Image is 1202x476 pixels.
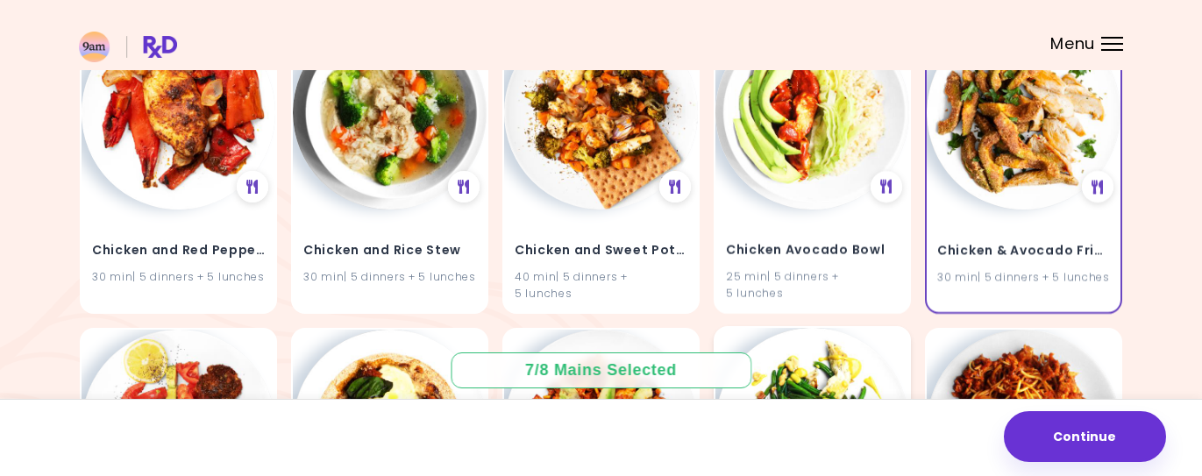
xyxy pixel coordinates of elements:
h4: Chicken and Red Pepper Tray Bake [92,237,265,265]
h4: Chicken and Sweet Potato Tray Bake [515,237,687,265]
div: See Meal Plan [237,171,268,202]
div: 7 / 8 Mains Selected [513,359,690,381]
div: See Meal Plan [448,171,480,202]
div: 30 min | 5 dinners + 5 lunches [937,267,1110,284]
div: 40 min | 5 dinners + 5 lunches [515,267,687,301]
div: 30 min | 5 dinners + 5 lunches [92,267,265,284]
div: See Meal Plan [1082,171,1113,202]
div: See Meal Plan [871,171,902,202]
img: RxDiet [79,32,177,62]
div: 30 min | 5 dinners + 5 lunches [303,267,476,284]
div: 25 min | 5 dinners + 5 lunches [726,267,899,301]
span: Menu [1050,36,1095,52]
h4: Chicken Avocado Bowl [726,237,899,265]
button: Continue [1004,411,1166,462]
div: See Meal Plan [659,171,691,202]
h4: Chicken and Rice Stew [303,237,476,265]
h4: Chicken & Avocado Fries [937,237,1110,265]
